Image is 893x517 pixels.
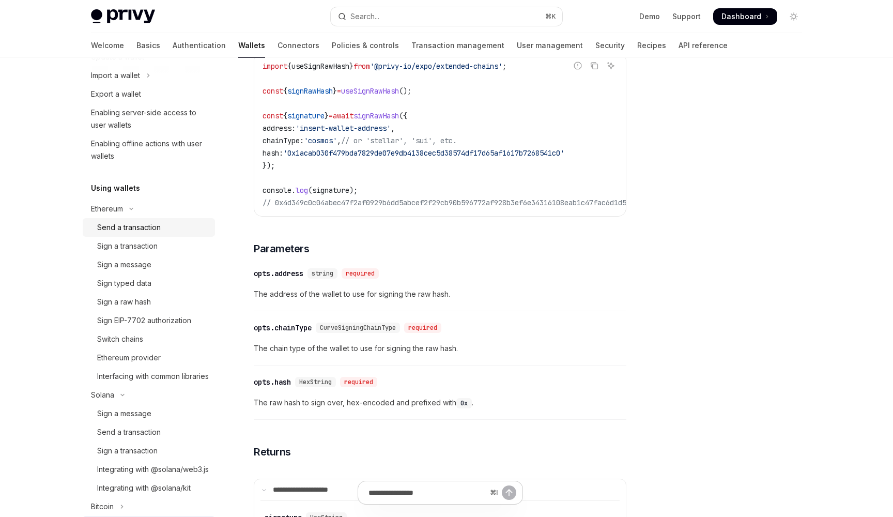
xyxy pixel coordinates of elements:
div: required [342,268,379,279]
span: signature [287,111,325,120]
a: Enabling server-side access to user wallets [83,103,215,134]
div: required [340,377,377,387]
span: '0x1acab030f479bda7829de07e9db4138cec5d38574df17d65af1617b7268541c0' [283,148,564,158]
div: Sign EIP-7702 authorization [97,314,191,327]
div: Bitcoin [91,500,114,513]
a: Switch chains [83,330,215,348]
div: Sign a transaction [97,240,158,252]
span: ( [308,186,312,195]
span: CurveSigningChainType [320,324,396,332]
div: Import a wallet [91,69,140,82]
a: Welcome [91,33,124,58]
span: log [296,186,308,195]
button: Send message [502,485,516,500]
span: = [337,86,341,96]
a: Connectors [278,33,319,58]
a: Recipes [637,33,666,58]
span: (); [399,86,411,96]
span: '@privy-io/expo/extended-chains' [370,62,502,71]
a: User management [517,33,583,58]
a: Integrating with @solana/web3.js [83,460,215,479]
a: Authentication [173,33,226,58]
span: signRawHash [287,86,333,96]
span: , [391,124,395,133]
div: Search... [350,10,379,23]
span: chainType: [263,136,304,145]
span: ; [502,62,506,71]
a: Enabling offline actions with user wallets [83,134,215,165]
h5: Using wallets [91,182,140,194]
span: await [333,111,353,120]
a: Policies & controls [332,33,399,58]
span: import [263,62,287,71]
a: Send a transaction [83,423,215,442]
span: , [337,136,341,145]
span: // 0x4d349c0c04abec47f2af0929b6dd5abcef2f29cb90b596772af928b3ef6e34316108eab1c47fac6d1d5ec51da59b... [263,198,812,207]
a: Sign a message [83,404,215,423]
button: Toggle Ethereum section [83,200,215,218]
span: from [353,62,370,71]
a: Sign EIP-7702 authorization [83,311,215,330]
a: Send a transaction [83,218,215,237]
span: hash: [263,148,283,158]
span: ⌘ K [545,12,556,21]
span: signRawHash [353,111,399,120]
span: const [263,86,283,96]
div: opts.hash [254,377,291,387]
img: light logo [91,9,155,24]
button: Ask AI [604,59,618,72]
span: The address of the wallet to use for signing the raw hash. [254,288,626,300]
code: 0x [456,398,472,408]
a: Ethereum provider [83,348,215,367]
div: Sign a message [97,258,151,271]
span: address: [263,124,296,133]
a: Support [672,11,701,22]
div: opts.chainType [254,323,312,333]
a: Sign typed data [83,274,215,293]
span: = [329,111,333,120]
a: Sign a transaction [83,237,215,255]
span: ({ [399,111,407,120]
div: Sign a transaction [97,445,158,457]
button: Toggle Bitcoin section [83,497,215,516]
span: string [312,269,333,278]
span: ); [349,186,358,195]
button: Toggle dark mode [786,8,802,25]
div: required [404,323,441,333]
button: Open search [331,7,562,26]
div: Solana [91,389,114,401]
span: HexString [299,378,332,386]
span: The raw hash to sign over, hex-encoded and prefixed with . [254,397,626,409]
span: const [263,111,283,120]
span: }); [263,161,275,170]
div: Ethereum [91,203,123,215]
span: { [287,62,291,71]
a: Transaction management [411,33,504,58]
div: opts.address [254,268,303,279]
span: 'cosmos' [304,136,337,145]
span: Parameters [254,241,309,256]
a: Sign a transaction [83,442,215,460]
a: Sign a message [83,255,215,274]
div: Integrating with @solana/kit [97,482,191,494]
a: Integrating with @solana/kit [83,479,215,497]
span: } [333,86,337,96]
div: Sign typed data [97,277,151,290]
div: Sign a message [97,407,151,420]
button: Copy the contents from the code block [588,59,601,72]
button: Toggle Import a wallet section [83,66,215,85]
div: Interfacing with common libraries [97,370,209,383]
span: . [291,186,296,195]
div: Export a wallet [91,88,141,100]
span: console [263,186,291,195]
span: signature [312,186,349,195]
a: Dashboard [713,8,777,25]
a: Wallets [238,33,265,58]
span: Dashboard [721,11,761,22]
a: Demo [639,11,660,22]
span: // or 'stellar', 'sui', etc. [341,136,457,145]
div: Send a transaction [97,221,161,234]
span: 'insert-wallet-address' [296,124,391,133]
button: Report incorrect code [571,59,584,72]
span: useSignRawHash [341,86,399,96]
